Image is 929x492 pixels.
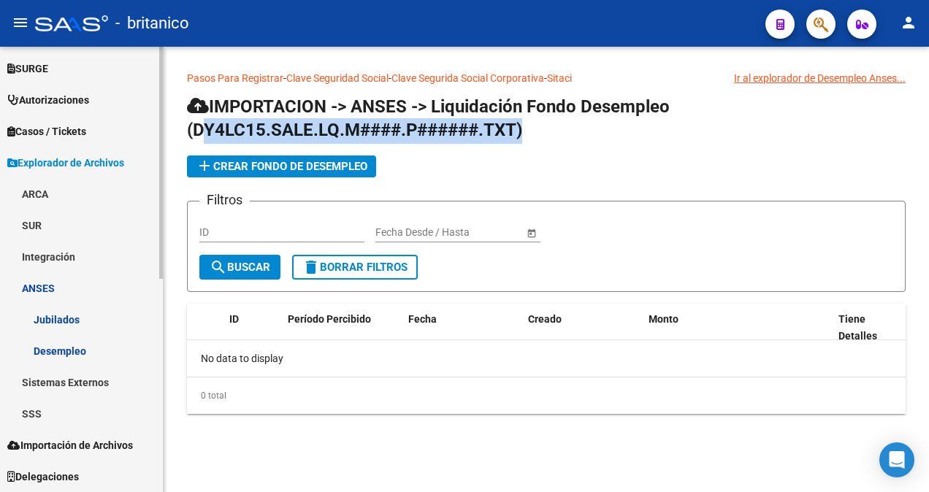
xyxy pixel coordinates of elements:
button: Open calendar [524,225,539,240]
mat-icon: delete [302,258,320,276]
p: - - - [187,70,906,86]
span: IMPORTACION -> ANSES -> Liquidación Fondo Desempleo (DY4LC15.SALE.LQ.M####.P######.TXT) [187,96,670,140]
span: Casos / Tickets [7,123,86,139]
button: Borrar Filtros [292,255,418,280]
button: Buscar [199,255,280,280]
a: Pasos Para Registrar [187,72,283,84]
datatable-header-cell: ID [223,304,282,352]
span: Autorizaciones [7,92,89,108]
a: Clave Segurida Social Corporativa [391,72,544,84]
datatable-header-cell: Fecha [402,304,523,352]
span: Monto [649,313,678,325]
input: Fecha fin [441,226,513,239]
input: Fecha inicio [375,226,429,239]
mat-icon: search [210,258,227,276]
span: Período Percibido [288,313,371,325]
span: Fecha [408,313,437,325]
datatable-header-cell: Período Percibido [282,304,402,352]
span: SURGE [7,61,48,77]
span: Delegaciones [7,469,79,485]
span: Tiene Detalles [838,313,877,342]
span: Creado [528,313,562,325]
span: Buscar [210,261,270,274]
div: No data to display [187,340,906,377]
span: Borrar Filtros [302,261,408,274]
span: Crear Fondo de Desempleo [196,160,367,173]
span: - britanico [115,7,189,39]
span: Explorador de Archivos [7,155,124,171]
h3: Filtros [199,190,250,210]
span: ID [229,313,239,325]
div: 0 total [187,377,906,414]
mat-icon: add [196,157,213,174]
span: Importación de Archivos [7,437,133,453]
button: Crear Fondo de Desempleo [187,155,376,177]
datatable-header-cell: Creado [522,304,643,352]
a: Clave Seguridad Social [286,72,389,84]
mat-icon: menu [12,14,29,31]
div: Ir al explorador de Desempleo Anses... [734,70,906,86]
datatable-header-cell: Monto [643,304,833,352]
mat-icon: person [900,14,917,31]
div: Open Intercom Messenger [879,442,914,477]
a: Sitaci [547,72,572,84]
datatable-header-cell: Tiene Detalles [833,304,906,352]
